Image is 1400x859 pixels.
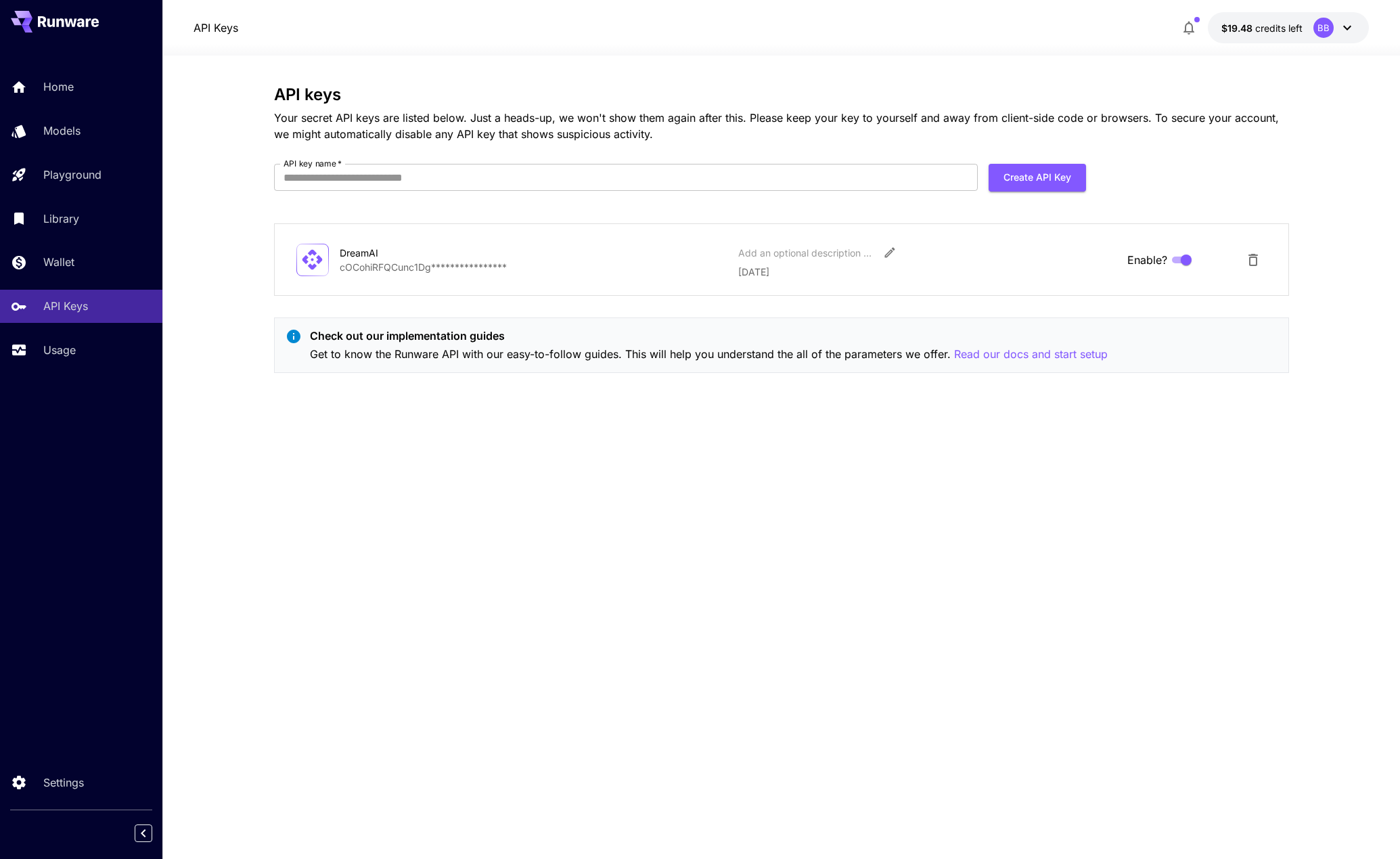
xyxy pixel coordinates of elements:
a: API Keys [194,20,238,36]
div: Add an optional description or comment [738,246,874,260]
button: Read our docs and start setup [954,346,1108,363]
p: [DATE] [738,265,1116,279]
button: Collapse sidebar [135,824,152,842]
p: Models [43,123,81,139]
label: API key name [284,158,342,169]
nav: breadcrumb [194,20,238,36]
span: credits left [1255,22,1303,34]
p: Usage [43,342,76,358]
div: Collapse sidebar [145,821,162,845]
button: Delete API Key [1240,246,1267,273]
p: Check out our implementation guides [310,328,1108,344]
p: Library [43,211,79,227]
button: $19.4798BB [1208,12,1369,43]
p: Settings [43,774,84,791]
span: $19.48 [1221,22,1255,34]
p: Playground [43,167,101,183]
p: Home [43,79,74,95]
div: DreamAI [340,246,475,260]
button: Create API Key [989,164,1086,192]
button: Edit [878,240,902,265]
span: Enable? [1127,252,1167,268]
div: $19.4798 [1221,21,1303,35]
p: Your secret API keys are listed below. Just a heads-up, we won't show them again after this. Plea... [274,110,1289,142]
h3: API keys [274,85,1289,104]
div: BB [1313,18,1334,38]
p: Wallet [43,254,74,270]
p: API Keys [43,298,88,314]
p: Get to know the Runware API with our easy-to-follow guides. This will help you understand the all... [310,346,1108,363]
